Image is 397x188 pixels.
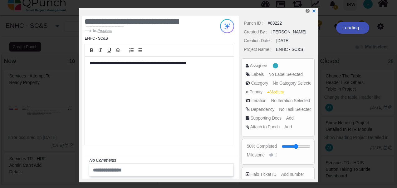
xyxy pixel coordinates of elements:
a: x [312,8,316,13]
li: ENHC - SC&S [85,36,108,41]
svg: x [312,9,316,13]
i: No Comments [89,158,116,163]
div: Loading... [336,22,369,34]
i: Edit Punch [306,8,310,13]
